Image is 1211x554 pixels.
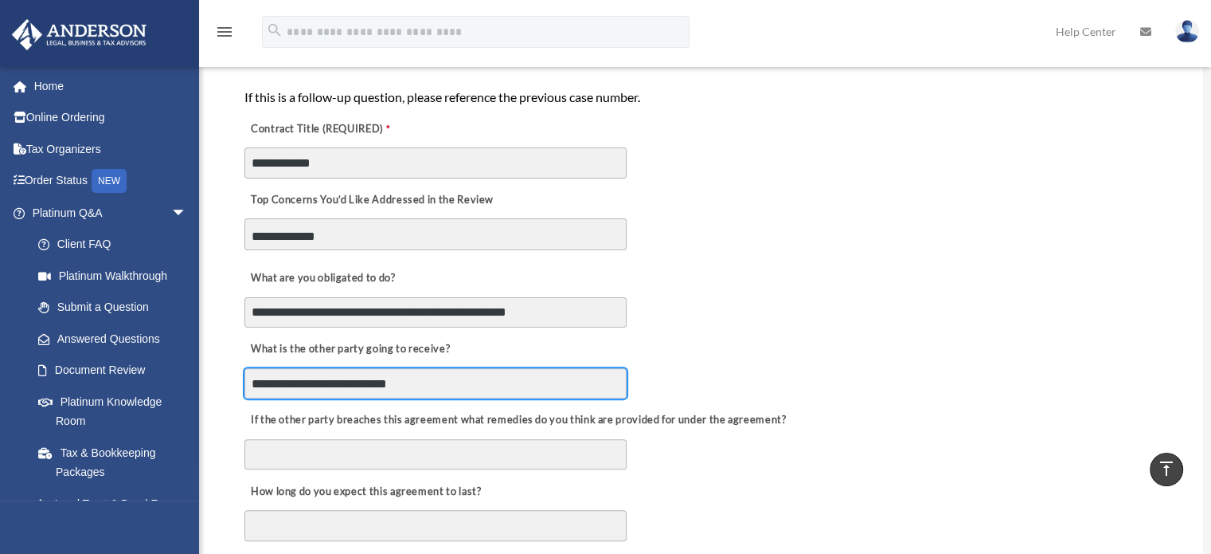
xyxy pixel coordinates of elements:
img: Anderson Advisors Platinum Portal [7,19,151,50]
span: arrow_drop_down [171,197,203,230]
a: Submit a Question [22,292,211,324]
label: If the other party breaches this agreement what remedies do you think are provided for under the ... [244,410,790,432]
label: Top Concerns You’d Like Addressed in the Review [244,189,498,211]
a: Tax & Bookkeeping Packages [22,437,211,488]
a: Home [11,70,211,102]
img: User Pic [1175,20,1199,43]
a: Platinum Q&Aarrow_drop_down [11,197,211,229]
div: The standard turnaround time for contract review is 7-10 Business Days. Expedite options and pric... [244,46,1162,108]
a: Document Review [22,355,203,387]
label: Contract Title (REQUIRED) [244,118,404,140]
div: NEW [92,169,127,193]
i: vertical_align_top [1157,459,1176,478]
a: Tax Organizers [11,133,211,165]
label: What are you obligated to do? [244,268,404,290]
label: How long do you expect this agreement to last? [244,481,485,503]
i: search [266,22,283,39]
a: Online Ordering [11,102,211,134]
i: menu [215,22,234,41]
a: Platinum Walkthrough [22,260,211,292]
a: vertical_align_top [1150,453,1183,486]
a: Client FAQ [22,229,211,261]
a: Platinum Knowledge Room [22,386,211,437]
a: Land Trust & Deed Forum [22,488,211,520]
a: Order StatusNEW [11,165,211,198]
a: menu [215,28,234,41]
a: Answered Questions [22,323,211,355]
label: What is the other party going to receive? [244,339,454,361]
